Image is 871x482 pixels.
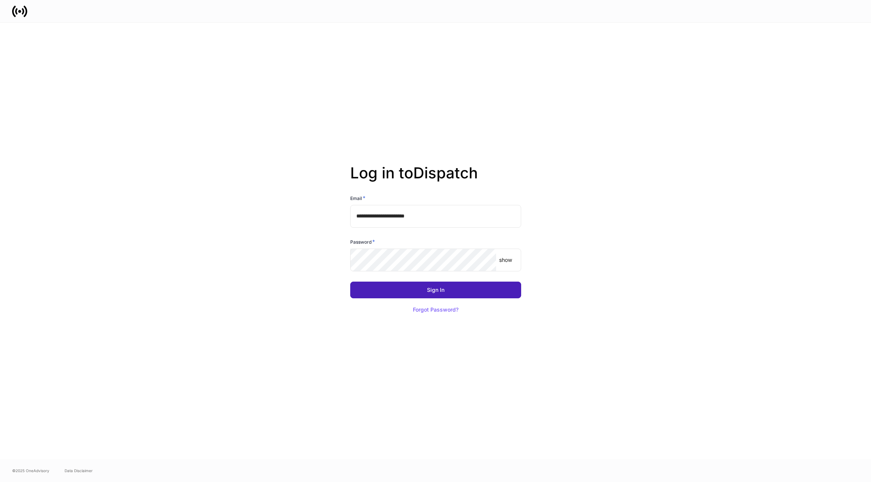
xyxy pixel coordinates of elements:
button: Forgot Password? [403,301,468,318]
button: Sign In [350,282,521,298]
div: Sign In [427,287,444,293]
a: Data Disclaimer [65,468,93,474]
span: © 2025 OneAdvisory [12,468,49,474]
p: show [499,256,512,264]
h6: Password [350,238,375,246]
div: Forgot Password? [413,307,458,312]
h6: Email [350,194,365,202]
h2: Log in to Dispatch [350,164,521,194]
